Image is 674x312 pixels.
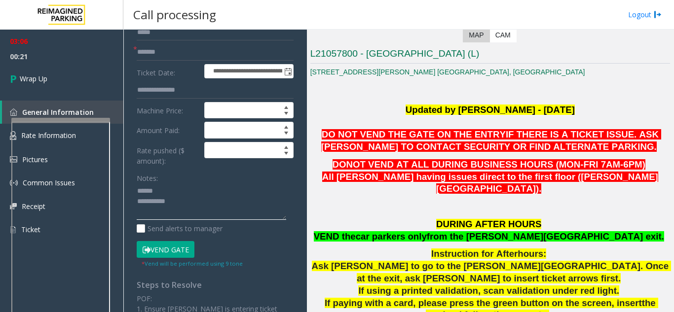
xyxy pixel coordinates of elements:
span: If using a printed validation, scan validation under red light. [358,285,619,296]
span: If paying with a card, please press the green button on the screen, insert [325,298,642,308]
h4: Steps to Resolve [137,280,294,290]
label: Notes: [137,170,158,183]
span: Increase value [279,122,293,130]
button: Vend Gate [137,241,194,258]
img: 'icon' [10,108,17,116]
b: Updated by [PERSON_NAME] - [DATE] [406,104,575,115]
small: Vend will be performed using 9 tone [142,260,243,267]
span: Decrease value [279,130,293,138]
span: hours: [518,248,546,259]
span: Decrease value [279,150,293,158]
label: Machine Price: [134,102,202,119]
span: VEND the [314,231,356,242]
label: Map [463,28,489,42]
h3: Call processing [128,2,221,27]
a: General Information [2,101,123,124]
span: Toggle popup [282,65,293,78]
label: Send alerts to manager [137,223,223,234]
label: Amount Paid: [134,122,202,139]
a: Logout [628,9,662,20]
span: General Information [22,107,94,117]
img: 'icon' [10,225,16,234]
img: 'icon' [10,179,18,187]
img: 'icon' [10,203,17,209]
h3: L21057800 - [GEOGRAPHIC_DATA] (L) [310,47,670,64]
img: logout [654,9,662,20]
span: Wrap Up [20,73,47,84]
img: 'icon' [10,156,17,163]
span: car parkers only [356,231,427,242]
span: Increase value [279,142,293,150]
span: DO NOT VEND THE GATE ON THE ENTRY [322,129,506,139]
img: 'icon' [10,131,16,140]
span: Increase value [279,103,293,110]
span: from the [PERSON_NAME][GEOGRAPHIC_DATA] exit. [427,231,664,242]
span: Decrease value [279,110,293,118]
span: DONOT VEND AT ALL DURING BUSINESS HOURS (MON-FRI 7AM-6PM) [333,159,645,170]
span: Ask [PERSON_NAME] to go to the [PERSON_NAME][GEOGRAPHIC_DATA]. Once at the exit, ask [PERSON_NAME... [312,261,672,283]
span: All [PERSON_NAME] having issues direct to the first floor ([PERSON_NAME][GEOGRAPHIC_DATA]). [322,172,658,194]
label: Ticket Date: [134,64,202,79]
span: Instruction for After [431,248,518,259]
label: CAM [489,28,517,42]
span: DURING AFTER HOURS [436,219,542,229]
a: [STREET_ADDRESS][PERSON_NAME] [GEOGRAPHIC_DATA], [GEOGRAPHIC_DATA] [310,68,585,76]
label: Rate pushed ($ amount): [134,142,202,166]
